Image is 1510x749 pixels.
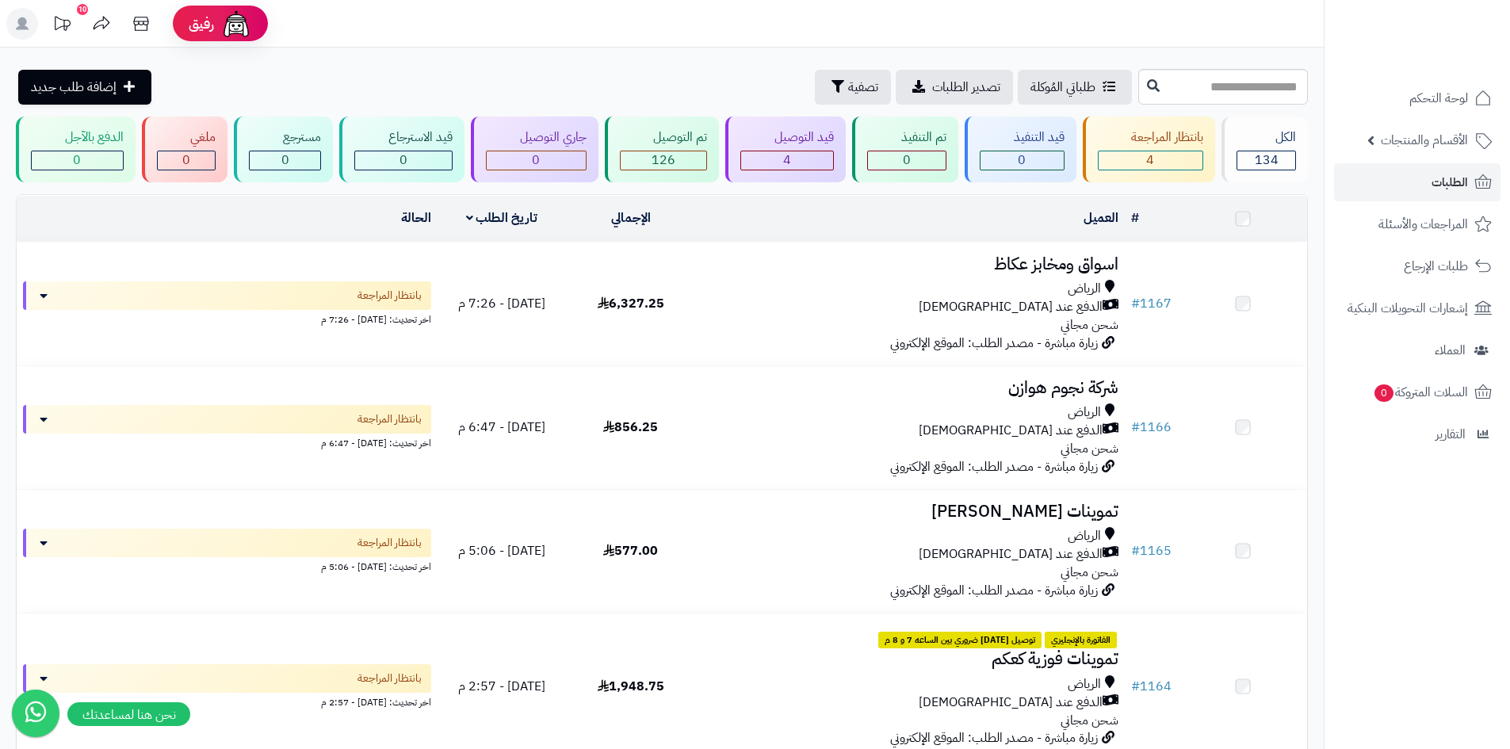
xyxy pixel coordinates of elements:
div: 0 [487,151,586,170]
span: 0 [73,151,81,170]
div: اخر تحديث: [DATE] - 5:06 م [23,557,431,574]
a: قيد الاسترجاع 0 [336,117,468,182]
button: تصفية [815,70,891,105]
a: تاريخ الطلب [466,208,538,227]
span: 0 [903,151,911,170]
span: زيارة مباشرة - مصدر الطلب: الموقع الإلكتروني [890,581,1098,600]
div: 10 [77,4,88,15]
span: 4 [783,151,791,170]
a: قيد التنفيذ 0 [961,117,1080,182]
span: زيارة مباشرة - مصدر الطلب: الموقع الإلكتروني [890,728,1098,747]
a: مسترجع 0 [231,117,336,182]
span: الرياض [1068,403,1101,422]
span: شحن مجاني [1061,439,1118,458]
a: العملاء [1334,331,1500,369]
a: طلباتي المُوكلة [1018,70,1132,105]
div: الكل [1237,128,1296,147]
div: مسترجع [249,128,321,147]
div: اخر تحديث: [DATE] - 7:26 م [23,310,431,327]
span: زيارة مباشرة - مصدر الطلب: الموقع الإلكتروني [890,457,1098,476]
a: #1166 [1131,418,1172,437]
span: الدفع عند [DEMOGRAPHIC_DATA] [919,298,1103,316]
span: زيارة مباشرة - مصدر الطلب: الموقع الإلكتروني [890,334,1098,353]
div: 4 [1099,151,1203,170]
a: #1164 [1131,677,1172,696]
span: تصفية [848,78,878,97]
span: [DATE] - 7:26 م [458,294,545,313]
a: الإجمالي [611,208,651,227]
span: 0 [182,151,190,170]
span: الفاتورة بالإنجليزي [1045,632,1117,649]
span: السلات المتروكة [1373,381,1468,403]
div: قيد التوصيل [740,128,834,147]
div: 0 [981,151,1064,170]
div: 126 [621,151,707,170]
span: بانتظار المراجعة [357,535,422,551]
div: 0 [868,151,946,170]
div: اخر تحديث: [DATE] - 6:47 م [23,434,431,450]
a: إشعارات التحويلات البنكية [1334,289,1500,327]
a: الحالة [401,208,431,227]
span: [DATE] - 2:57 م [458,677,545,696]
h3: اسواق ومخابز عكاظ [701,255,1118,273]
span: الدفع عند [DEMOGRAPHIC_DATA] [919,422,1103,440]
span: رفيق [189,14,214,33]
a: تحديثات المنصة [42,8,82,44]
span: الأقسام والمنتجات [1381,129,1468,151]
span: طلباتي المُوكلة [1030,78,1095,97]
a: السلات المتروكة0 [1334,373,1500,411]
span: 4 [1146,151,1154,170]
span: [DATE] - 5:06 م [458,541,545,560]
a: العميل [1084,208,1118,227]
span: توصيل [DATE] ضروري بين الساعه 7 و 8 م [878,632,1042,649]
span: [DATE] - 6:47 م [458,418,545,437]
img: ai-face.png [220,8,252,40]
span: 1,948.75 [598,677,664,696]
a: تم التنفيذ 0 [849,117,961,182]
div: 0 [250,151,320,170]
a: طلبات الإرجاع [1334,247,1500,285]
div: ملغي [157,128,216,147]
span: الدفع عند [DEMOGRAPHIC_DATA] [919,545,1103,564]
div: اخر تحديث: [DATE] - 2:57 م [23,693,431,709]
span: شحن مجاني [1061,563,1118,582]
a: #1165 [1131,541,1172,560]
a: ملغي 0 [139,117,231,182]
a: # [1131,208,1139,227]
span: الرياض [1068,280,1101,298]
span: 0 [1018,151,1026,170]
span: الدفع عند [DEMOGRAPHIC_DATA] [919,694,1103,712]
h3: تموينات [PERSON_NAME] [701,503,1118,521]
span: # [1131,418,1140,437]
span: # [1131,294,1140,313]
div: جاري التوصيل [486,128,587,147]
span: 134 [1255,151,1279,170]
h3: شركة نجوم هوازن [701,379,1118,397]
span: شحن مجاني [1061,711,1118,730]
span: 0 [399,151,407,170]
a: تم التوصيل 126 [602,117,723,182]
a: الطلبات [1334,163,1500,201]
span: الطلبات [1432,171,1468,193]
span: إشعارات التحويلات البنكية [1348,297,1468,319]
div: 0 [32,151,123,170]
a: جاري التوصيل 0 [468,117,602,182]
div: 4 [741,151,833,170]
span: شحن مجاني [1061,315,1118,334]
span: العملاء [1435,339,1466,361]
a: المراجعات والأسئلة [1334,205,1500,243]
span: المراجعات والأسئلة [1378,213,1468,235]
h3: تموينات فوزية كعكم [701,650,1118,668]
a: الدفع بالآجل 0 [13,117,139,182]
span: 126 [652,151,675,170]
span: # [1131,677,1140,696]
span: بانتظار المراجعة [357,671,422,686]
span: إضافة طلب جديد [31,78,117,97]
span: تصدير الطلبات [932,78,1000,97]
span: 0 [1374,384,1393,402]
div: قيد الاسترجاع [354,128,453,147]
div: 0 [355,151,452,170]
div: الدفع بالآجل [31,128,124,147]
span: 6,327.25 [598,294,664,313]
a: #1167 [1131,294,1172,313]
